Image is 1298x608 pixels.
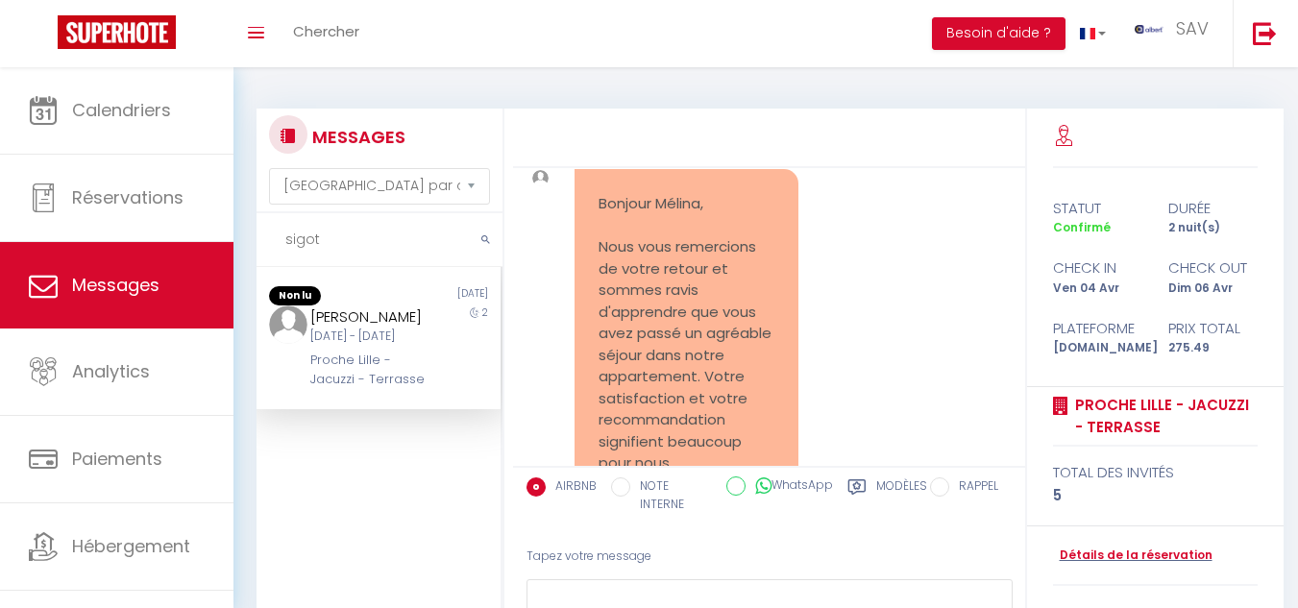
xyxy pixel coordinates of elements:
label: AIRBNB [546,477,597,499]
div: Prix total [1155,317,1270,340]
div: [DATE] [379,286,501,305]
span: Hébergement [72,534,190,558]
span: Messages [72,273,159,297]
span: Calendriers [72,98,171,122]
div: Ven 04 Avr [1040,280,1155,298]
div: Dim 06 Avr [1155,280,1270,298]
label: WhatsApp [746,476,833,498]
div: 275.49 [1155,339,1270,357]
label: Modèles [876,477,927,517]
a: Proche Lille - Jacuzzi - Terrasse [1068,394,1259,439]
div: Tapez votre message [527,533,1013,580]
span: Paiements [72,447,162,471]
img: logout [1253,21,1277,45]
h3: MESSAGES [307,115,405,158]
span: Non lu [269,286,321,305]
div: Proche Lille - Jacuzzi - Terrasse [310,351,428,390]
div: [DATE] - [DATE] [310,328,428,346]
div: 2 nuit(s) [1155,219,1270,237]
div: check out [1155,256,1270,280]
span: Analytics [72,359,150,383]
div: Plateforme [1040,317,1155,340]
img: Super Booking [58,15,176,49]
span: Chercher [293,21,359,41]
span: Confirmé [1053,219,1111,235]
div: 5 [1053,484,1259,507]
div: statut [1040,197,1155,220]
a: Détails de la réservation [1053,547,1212,565]
span: Réservations [72,185,184,209]
label: NOTE INTERNE [630,477,712,514]
input: Rechercher un mot clé [257,213,502,267]
img: ... [532,170,549,186]
label: RAPPEL [949,477,998,499]
div: durée [1155,197,1270,220]
img: ... [269,305,307,344]
div: [DOMAIN_NAME] [1040,339,1155,357]
span: 2 [482,305,488,320]
button: Besoin d'aide ? [932,17,1065,50]
span: SAV [1176,16,1209,40]
div: check in [1040,256,1155,280]
div: total des invités [1053,461,1259,484]
img: ... [1135,25,1163,34]
div: [PERSON_NAME] [310,305,428,328]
